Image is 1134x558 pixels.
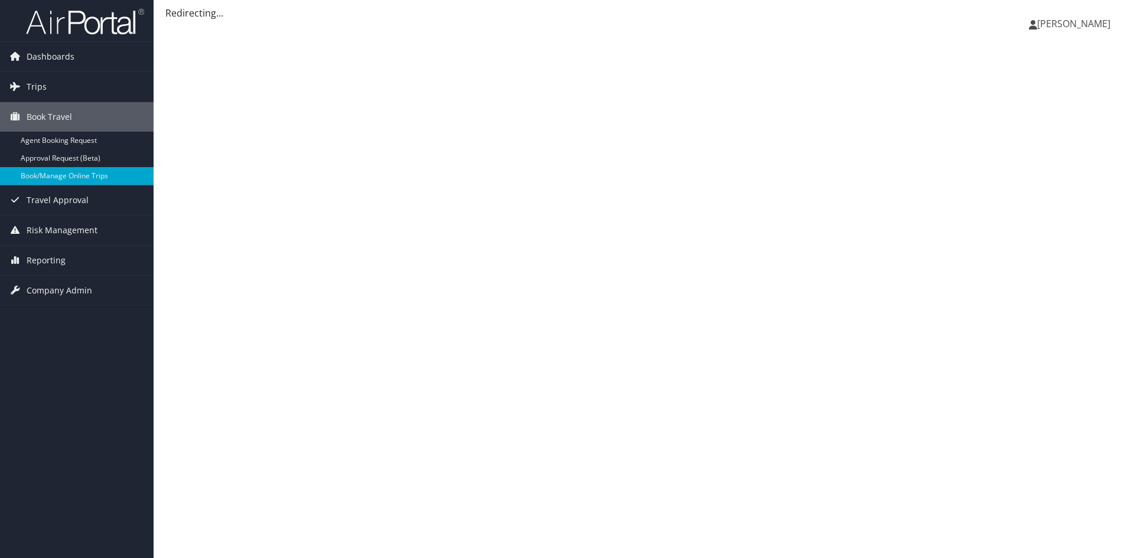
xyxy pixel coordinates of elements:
span: Company Admin [27,276,92,305]
img: airportal-logo.png [26,8,144,35]
span: Travel Approval [27,185,89,215]
span: Reporting [27,246,66,275]
span: Trips [27,72,47,102]
span: [PERSON_NAME] [1037,17,1110,30]
a: [PERSON_NAME] [1029,6,1122,41]
span: Book Travel [27,102,72,132]
div: Redirecting... [165,6,1122,20]
span: Dashboards [27,42,74,71]
span: Risk Management [27,216,97,245]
